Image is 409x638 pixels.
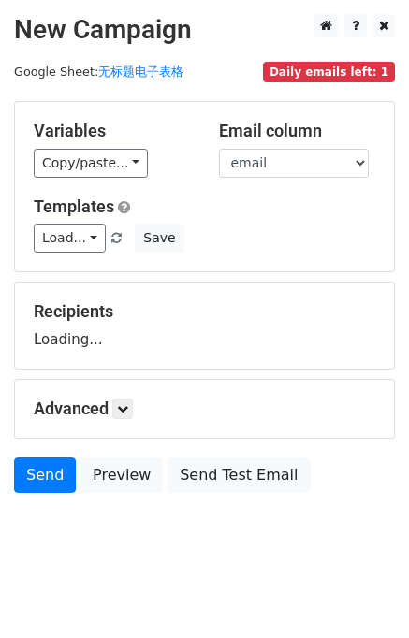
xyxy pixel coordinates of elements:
h5: Advanced [34,399,375,419]
a: Copy/paste... [34,149,148,178]
button: Save [135,224,183,253]
a: Send [14,457,76,493]
a: Preview [80,457,163,493]
a: Send Test Email [168,457,310,493]
h5: Email column [219,121,376,141]
h2: New Campaign [14,14,395,46]
h5: Recipients [34,301,375,322]
span: Daily emails left: 1 [263,62,395,82]
small: Google Sheet: [14,65,183,79]
a: Daily emails left: 1 [263,65,395,79]
h5: Variables [34,121,191,141]
a: Load... [34,224,106,253]
a: Templates [34,196,114,216]
div: Loading... [34,301,375,350]
a: 无标题电子表格 [98,65,183,79]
